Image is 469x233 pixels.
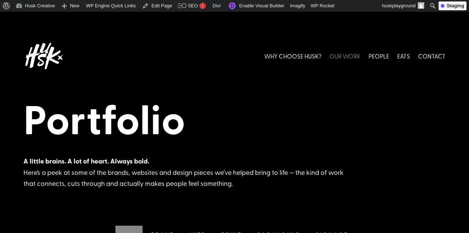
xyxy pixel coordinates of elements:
[397,40,410,72] a: EATS
[264,40,321,72] a: WHY CHOOSE HUSK?
[418,40,446,72] a: CONTACT
[439,1,466,10] div: Staging
[23,155,353,189] div: Here’s a peek at some of the brands, websites and design pieces we’ve helped bring to life — the ...
[23,94,446,146] h1: Portfolio
[329,40,361,72] a: OUR WORK
[23,40,64,72] img: Husk logo
[199,3,206,9] div: 1
[23,156,149,166] strong: A little brains. A lot of heart. Always bold.
[369,40,389,72] a: PEOPLE
[382,3,416,8] span: huskplayground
